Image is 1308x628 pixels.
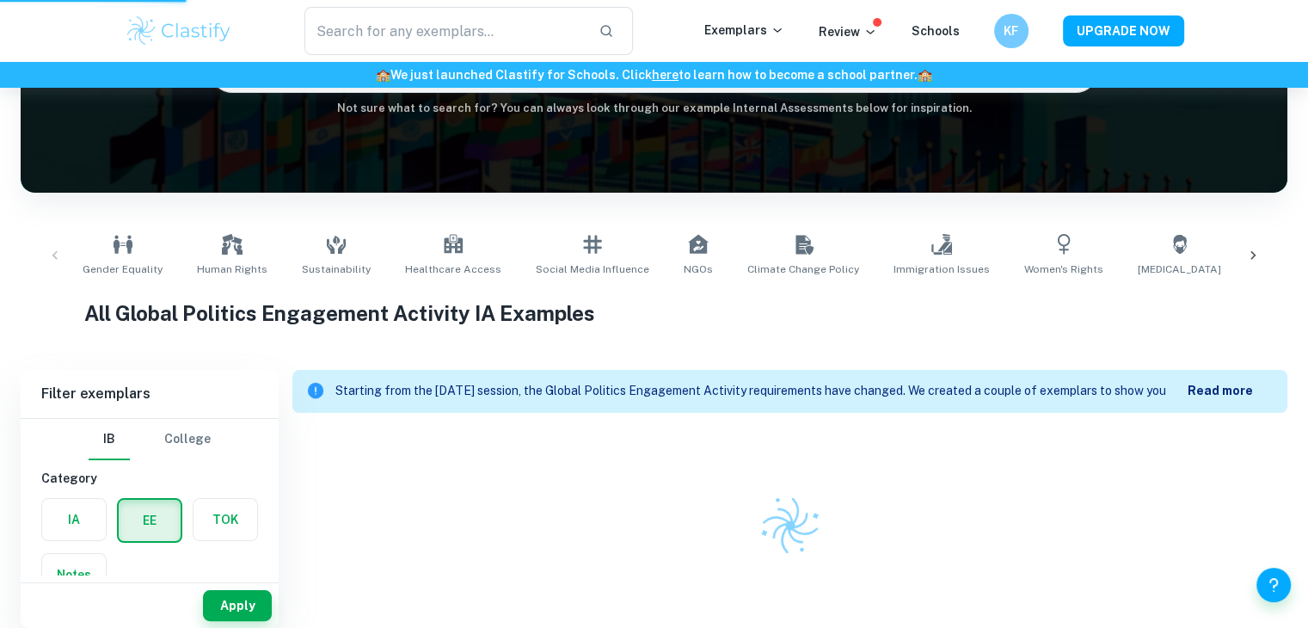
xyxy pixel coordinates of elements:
[1256,568,1291,602] button: Help and Feedback
[912,24,960,38] a: Schools
[164,419,211,460] button: College
[21,100,1287,117] h6: Not sure what to search for? You can always look through our example Internal Assessments below f...
[119,500,181,541] button: EE
[918,68,932,82] span: 🏫
[684,262,713,277] span: NGOs
[1138,262,1221,277] span: [MEDICAL_DATA]
[83,262,163,277] span: Gender Equality
[193,499,257,540] button: TOK
[89,419,130,460] button: IB
[1188,384,1253,397] b: Read more
[42,554,106,595] button: Notes
[751,486,829,564] img: Clastify logo
[197,262,267,277] span: Human Rights
[994,14,1029,48] button: KF
[42,499,106,540] button: IA
[704,21,784,40] p: Exemplars
[1024,262,1103,277] span: Women's Rights
[203,590,272,621] button: Apply
[536,262,649,277] span: Social Media Influence
[747,262,859,277] span: Climate Change Policy
[819,22,877,41] p: Review
[125,14,234,48] img: Clastify logo
[405,262,501,277] span: Healthcare Access
[304,7,586,55] input: Search for any exemplars...
[89,419,211,460] div: Filter type choice
[893,262,990,277] span: Immigration Issues
[652,68,679,82] a: here
[302,262,371,277] span: Sustainability
[1001,22,1021,40] h6: KF
[84,298,1225,329] h1: All Global Politics Engagement Activity IA Examples
[1063,15,1184,46] button: UPGRADE NOW
[41,469,258,488] h6: Category
[21,370,279,418] h6: Filter exemplars
[376,68,390,82] span: 🏫
[335,382,1188,401] p: Starting from the [DATE] session, the Global Politics Engagement Activity requirements have chang...
[3,65,1305,84] h6: We just launched Clastify for Schools. Click to learn how to become a school partner.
